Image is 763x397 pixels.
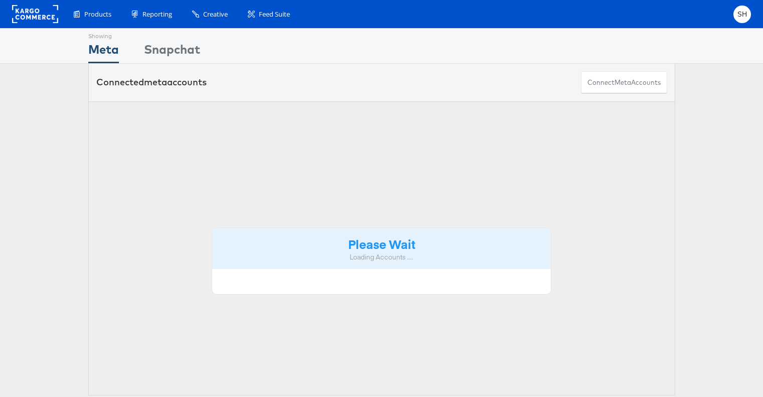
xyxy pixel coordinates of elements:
span: Creative [203,10,228,19]
div: Connected accounts [96,76,207,89]
div: Showing [88,29,119,41]
div: Meta [88,41,119,63]
span: Reporting [142,10,172,19]
div: Loading Accounts .... [220,252,544,262]
span: meta [615,78,631,87]
strong: Please Wait [348,235,415,252]
span: meta [144,76,167,88]
button: ConnectmetaAccounts [581,71,667,94]
span: Feed Suite [259,10,290,19]
span: Products [84,10,111,19]
span: SH [737,11,747,18]
div: Snapchat [144,41,200,63]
